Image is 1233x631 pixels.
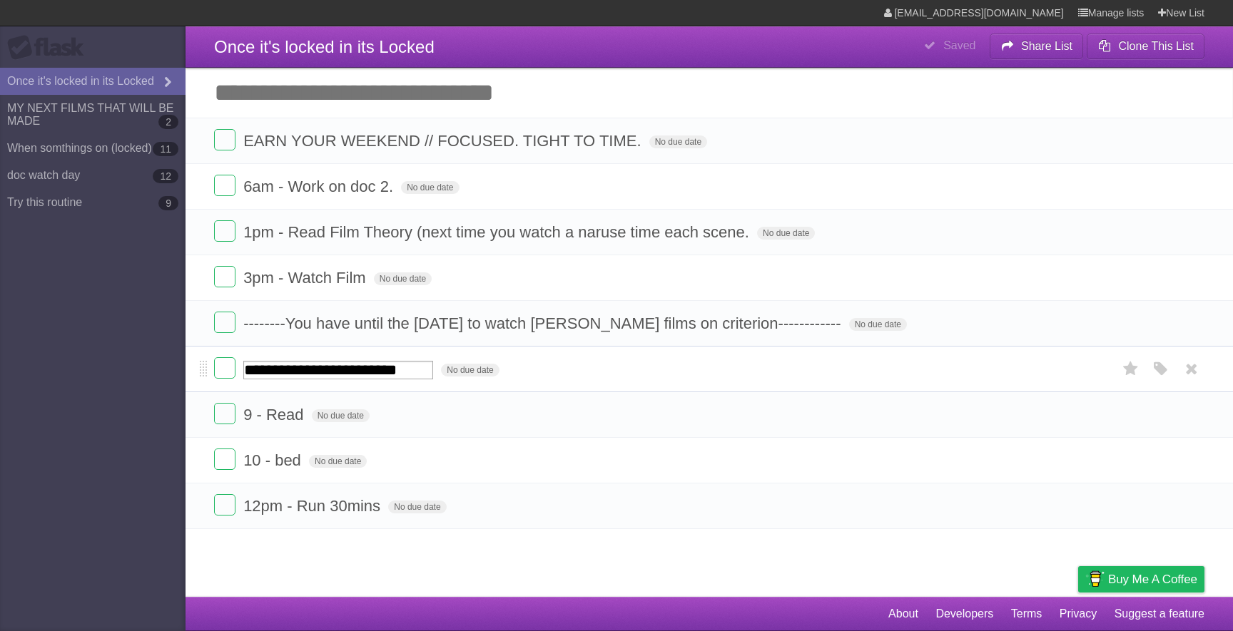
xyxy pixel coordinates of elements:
[1078,566,1204,592] a: Buy me a coffee
[214,220,235,242] label: Done
[214,266,235,287] label: Done
[943,39,975,51] b: Saved
[214,448,235,470] label: Done
[7,35,93,61] div: Flask
[1108,567,1197,592] span: Buy me a coffee
[388,501,446,513] span: No due date
[309,455,367,468] span: No due date
[153,142,178,156] b: 11
[214,494,235,515] label: Done
[243,406,307,424] span: 9 - Read
[214,129,235,150] label: Done
[243,269,370,287] span: 3pm - Watch Film
[1118,40,1194,52] b: Clone This List
[401,181,459,194] span: No due date
[1115,600,1204,627] a: Suggest a feature
[935,600,993,627] a: Developers
[243,314,844,332] span: --------You have until the [DATE] to watch [PERSON_NAME] films on criterion------------
[649,135,707,148] span: No due date
[214,312,235,333] label: Done
[214,37,435,56] span: Once it's locked in its Locked
[888,600,918,627] a: About
[243,223,753,241] span: 1pm - Read Film Theory (next time you watch a naruse time each scene.
[1060,600,1097,627] a: Privacy
[214,175,235,196] label: Done
[1011,600,1042,627] a: Terms
[158,196,178,210] b: 9
[1085,567,1105,591] img: Buy me a coffee
[1087,34,1204,59] button: Clone This List
[153,169,178,183] b: 12
[243,132,644,150] span: EARN YOUR WEEKEND // FOCUSED. TIGHT TO TIME.
[312,409,370,422] span: No due date
[849,318,907,331] span: No due date
[441,364,499,376] span: No due date
[1117,357,1145,381] label: Star task
[1021,40,1072,52] b: Share List
[158,115,178,129] b: 2
[243,497,384,515] span: 12pm - Run 30mins
[243,451,305,469] span: 10 - bed
[243,178,397,195] span: 6am - Work on doc 2.
[990,34,1084,59] button: Share List
[757,227,815,240] span: No due date
[214,403,235,424] label: Done
[214,357,235,379] label: Done
[374,272,432,285] span: No due date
